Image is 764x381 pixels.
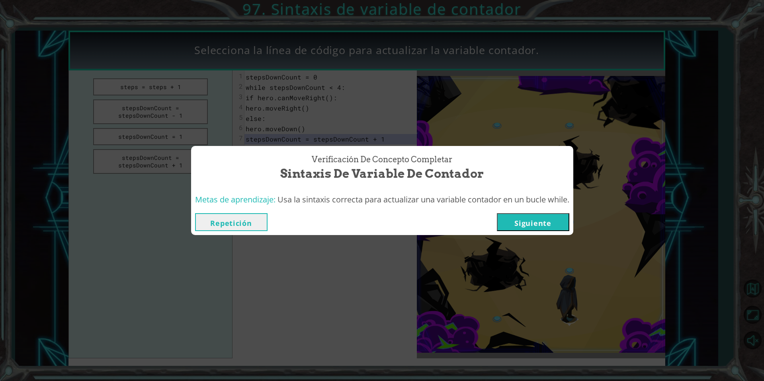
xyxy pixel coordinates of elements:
span: Sintaxis de variable de contador [280,165,484,182]
button: Repetición [195,213,268,231]
span: Metas de aprendizaje: [195,194,276,205]
button: Siguiente [497,213,569,231]
span: Usa la sintaxis correcta para actualizar una variable contador en un bucle while. [277,194,569,205]
span: Verificación de Concepto Completar [312,154,452,165]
